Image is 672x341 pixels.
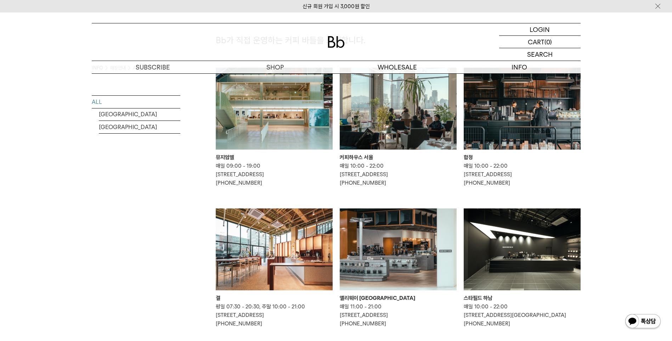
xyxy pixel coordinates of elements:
[340,68,457,187] a: 커피하우스 서울 커피하우스 서울 매일 10:00 - 22:00[STREET_ADDRESS][PHONE_NUMBER]
[464,294,581,302] div: 스타필드 하남
[303,3,370,10] a: 신규 회원 가입 시 3,000원 할인
[214,61,336,73] a: SHOP
[499,23,581,36] a: LOGIN
[340,294,457,302] div: 앨리웨이 [GEOGRAPHIC_DATA]
[464,153,581,162] div: 합정
[464,68,581,150] img: 합정
[92,96,180,108] a: ALL
[216,294,333,302] div: 결
[340,68,457,150] img: 커피하우스 서울
[340,302,457,328] p: 매일 11:00 - 21:00 [STREET_ADDRESS] [PHONE_NUMBER]
[458,61,581,73] p: INFO
[464,208,581,290] img: 스타필드 하남
[216,162,333,187] p: 매일 09:00 - 19:00 [STREET_ADDRESS] [PHONE_NUMBER]
[340,208,457,328] a: 앨리웨이 인천 앨리웨이 [GEOGRAPHIC_DATA] 매일 11:00 - 21:00[STREET_ADDRESS][PHONE_NUMBER]
[464,162,581,187] p: 매일 10:00 - 22:00 [STREET_ADDRESS] [PHONE_NUMBER]
[340,153,457,162] div: 커피하우스 서울
[216,208,333,290] img: 결
[340,208,457,290] img: 앨리웨이 인천
[99,108,180,121] a: [GEOGRAPHIC_DATA]
[464,208,581,328] a: 스타필드 하남 스타필드 하남 매일 10:00 - 22:00[STREET_ADDRESS][GEOGRAPHIC_DATA][PHONE_NUMBER]
[99,121,180,133] a: [GEOGRAPHIC_DATA]
[328,36,345,48] img: 로고
[499,36,581,48] a: CART (0)
[216,68,333,150] img: 뮤지엄엘
[216,68,333,187] a: 뮤지엄엘 뮤지엄엘 매일 09:00 - 19:00[STREET_ADDRESS][PHONE_NUMBER]
[544,36,552,48] p: (0)
[528,36,544,48] p: CART
[625,313,661,330] img: 카카오톡 채널 1:1 채팅 버튼
[216,208,333,328] a: 결 결 평일 07:30 - 20:30, 주말 10:00 - 21:00[STREET_ADDRESS][PHONE_NUMBER]
[336,61,458,73] p: WHOLESALE
[216,153,333,162] div: 뮤지엄엘
[464,68,581,187] a: 합정 합정 매일 10:00 - 22:00[STREET_ADDRESS][PHONE_NUMBER]
[340,162,457,187] p: 매일 10:00 - 22:00 [STREET_ADDRESS] [PHONE_NUMBER]
[527,48,553,61] p: SEARCH
[530,23,550,35] p: LOGIN
[216,302,333,328] p: 평일 07:30 - 20:30, 주말 10:00 - 21:00 [STREET_ADDRESS] [PHONE_NUMBER]
[464,302,581,328] p: 매일 10:00 - 22:00 [STREET_ADDRESS][GEOGRAPHIC_DATA] [PHONE_NUMBER]
[92,61,214,73] a: SUBSCRIBE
